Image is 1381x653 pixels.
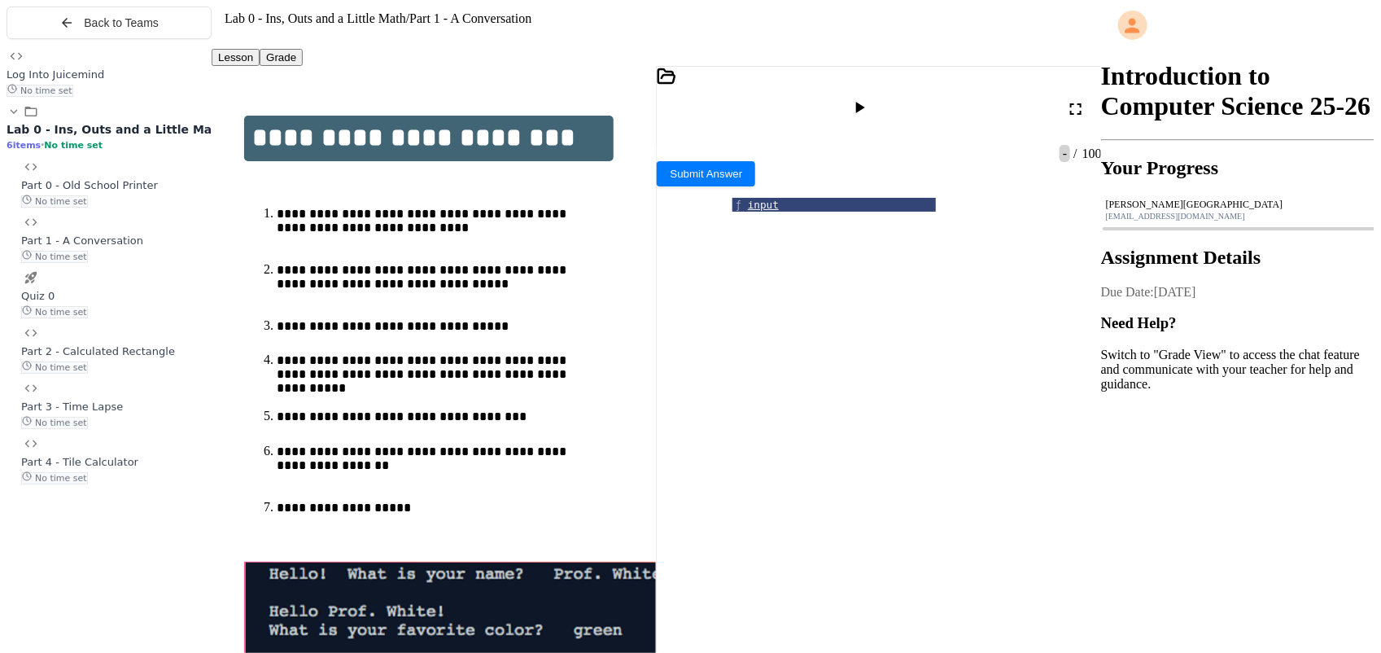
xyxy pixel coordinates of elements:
[1060,145,1070,162] span: -
[1154,285,1196,299] span: [DATE]
[212,49,260,66] button: Lesson
[21,195,88,208] span: No time set
[409,11,531,25] span: Part 1 - A Conversation
[21,306,88,318] span: No time set
[21,456,138,468] span: Part 4 - Tile Calculator
[7,68,104,81] span: Log Into Juicemind
[21,234,143,247] span: Part 1 - A Conversation
[21,472,88,484] span: No time set
[7,140,41,151] span: 6 items
[1106,199,1370,211] div: [PERSON_NAME][GEOGRAPHIC_DATA]
[21,417,88,429] span: No time set
[7,85,73,97] span: No time set
[1101,247,1374,269] h2: Assignment Details
[406,11,409,25] span: /
[1101,157,1374,179] h2: Your Progress
[44,140,103,151] span: No time set
[1101,314,1374,332] h3: Need Help?
[21,179,158,191] span: Part 0 - Old School Printer
[7,123,225,136] span: Lab 0 - Ins, Outs and a Little Math
[670,168,742,180] span: Submit Answer
[21,345,175,357] span: Part 2 - Calculated Rectangle
[21,251,88,263] span: No time set
[1101,285,1154,299] span: Due Date:
[1106,212,1370,221] div: [EMAIL_ADDRESS][DOMAIN_NAME]
[1101,348,1374,392] p: Switch to "Grade View" to access the chat feature and communicate with your teacher for help and ...
[84,16,159,29] span: Back to Teams
[1073,147,1077,160] span: /
[41,139,44,151] span: •
[21,362,88,374] span: No time set
[1101,61,1374,121] h1: Introduction to Computer Science 25-26
[657,161,755,186] button: Submit Answer
[1079,147,1102,160] span: 100
[7,7,212,39] button: Back to Teams
[1101,7,1374,44] div: My Account
[225,11,406,25] span: Lab 0 - Ins, Outs and a Little Math
[21,401,123,413] span: Part 3 - Time Lapse
[260,49,303,66] button: Grade
[21,290,55,302] span: Quiz 0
